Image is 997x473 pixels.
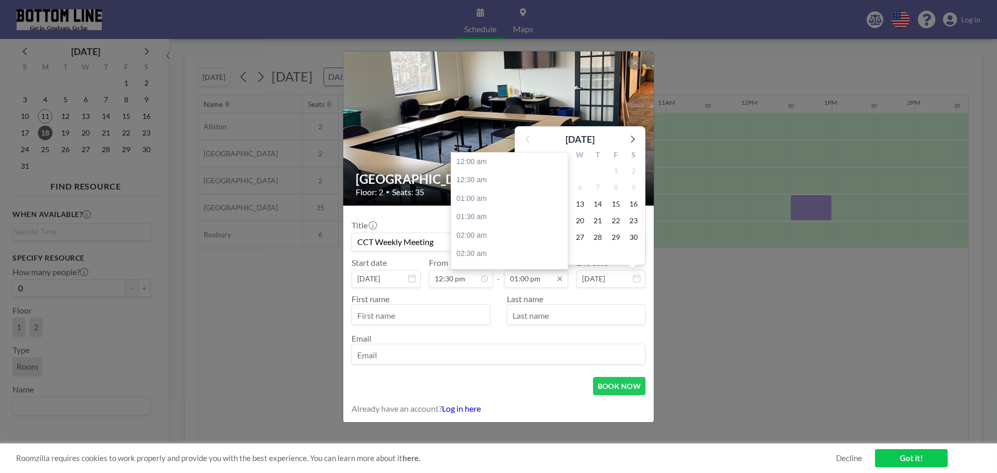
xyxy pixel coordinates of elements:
[352,294,389,304] label: First name
[429,258,448,268] label: From
[352,403,442,414] span: Already have an account?
[451,263,573,282] div: 03:00 am
[451,208,573,226] div: 01:30 am
[507,294,543,304] label: Last name
[875,449,948,467] a: Got it!
[392,187,424,197] span: Seats: 35
[451,190,573,208] div: 01:00 am
[497,261,500,284] span: -
[16,453,836,463] span: Roomzilla requires cookies to work properly and provide you with the best experience. You can lea...
[356,171,642,187] h2: [GEOGRAPHIC_DATA]
[451,245,573,263] div: 02:30 am
[451,226,573,245] div: 02:00 am
[352,346,645,364] input: Email
[352,258,387,268] label: Start date
[402,453,420,463] a: here.
[352,220,376,231] label: Title
[386,188,389,196] span: •
[352,233,645,251] input: Guest reservation
[507,307,645,325] input: Last name
[451,171,573,190] div: 12:30 am
[352,307,490,325] input: First name
[593,377,645,395] button: BOOK NOW
[836,453,862,463] a: Decline
[356,187,383,197] span: Floor: 2
[451,153,573,171] div: 12:00 am
[442,403,481,413] a: Log in here
[352,333,371,343] label: Email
